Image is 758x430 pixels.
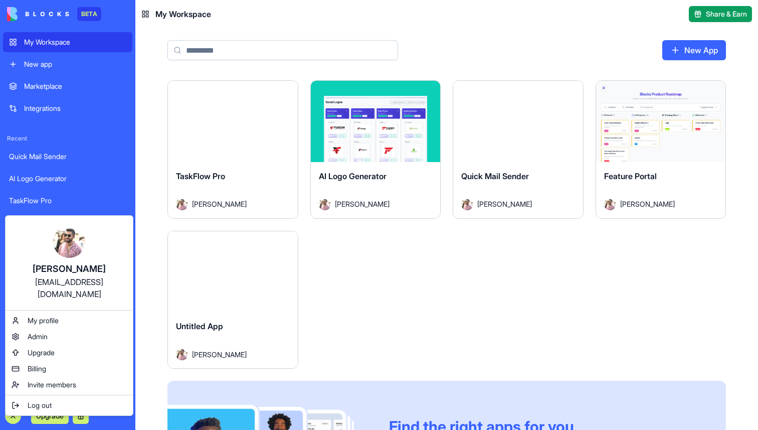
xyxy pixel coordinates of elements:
[28,380,76,390] span: Invite members
[8,345,131,361] a: Upgrade
[16,276,123,300] div: [EMAIL_ADDRESS][DOMAIN_NAME]
[9,152,126,162] div: Quick Mail Sender
[28,348,55,358] span: Upgrade
[3,134,132,142] span: Recent
[16,262,123,276] div: [PERSON_NAME]
[9,174,126,184] div: AI Logo Generator
[9,196,126,206] div: TaskFlow Pro
[8,218,131,308] a: [PERSON_NAME][EMAIL_ADDRESS][DOMAIN_NAME]
[8,313,131,329] a: My profile
[8,377,131,393] a: Invite members
[28,332,48,342] span: Admin
[8,361,131,377] a: Billing
[8,329,131,345] a: Admin
[28,400,52,410] span: Log out
[28,316,59,326] span: My profile
[53,226,85,258] img: ACg8ocL_Q_N90vswveGfffDZIZl8kfyOQL45eDwNPxAhkOeD3j4X8V3ZsQ=s96-c
[28,364,46,374] span: Billing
